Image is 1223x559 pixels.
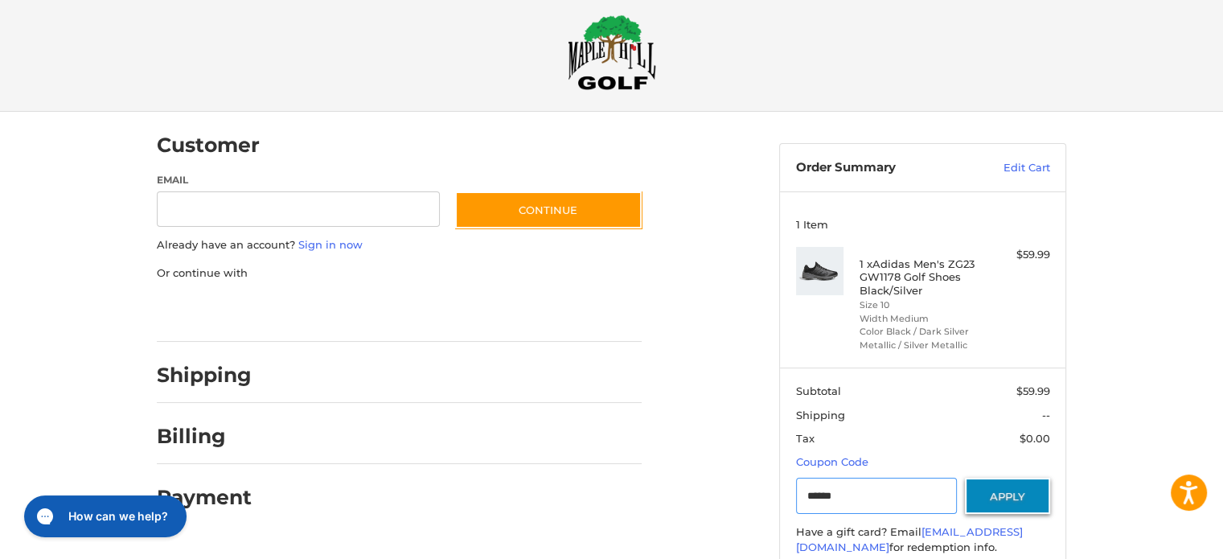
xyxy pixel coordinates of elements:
[288,297,408,326] iframe: PayPal-paylater
[1016,384,1050,397] span: $59.99
[796,218,1050,231] h3: 1 Item
[860,257,983,297] h4: 1 x Adidas Men's ZG23 GW1178 Golf Shoes Black/Silver
[1042,409,1050,421] span: --
[157,265,642,282] p: Or continue with
[157,237,642,253] p: Already have an account?
[796,409,845,421] span: Shipping
[1020,432,1050,445] span: $0.00
[568,14,656,90] img: Maple Hill Golf
[157,133,260,158] h2: Customer
[796,384,841,397] span: Subtotal
[298,238,363,251] a: Sign in now
[969,160,1050,176] a: Edit Cart
[860,312,983,326] li: Width Medium
[796,455,868,468] a: Coupon Code
[157,485,252,510] h2: Payment
[987,247,1050,263] div: $59.99
[796,432,815,445] span: Tax
[455,191,642,228] button: Continue
[16,490,191,543] iframe: Gorgias live chat messenger
[796,160,969,176] h3: Order Summary
[157,363,252,388] h2: Shipping
[860,325,983,351] li: Color Black / Dark Silver Metallic / Silver Metallic
[860,298,983,312] li: Size 10
[425,297,545,326] iframe: PayPal-venmo
[796,478,958,514] input: Gift Certificate or Coupon Code
[152,297,273,326] iframe: PayPal-paypal
[157,173,440,187] label: Email
[796,524,1050,556] div: Have a gift card? Email for redemption info.
[157,424,251,449] h2: Billing
[965,478,1050,514] button: Apply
